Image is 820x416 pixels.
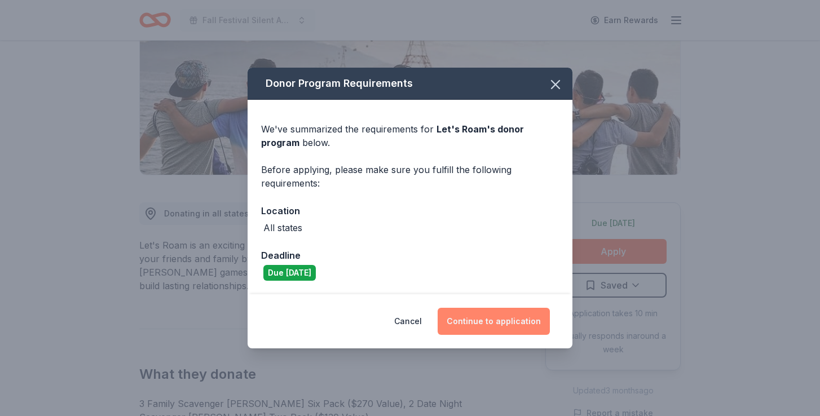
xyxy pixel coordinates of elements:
[438,308,550,335] button: Continue to application
[248,68,572,100] div: Donor Program Requirements
[261,248,559,263] div: Deadline
[263,265,316,281] div: Due [DATE]
[261,163,559,190] div: Before applying, please make sure you fulfill the following requirements:
[263,221,302,234] div: All states
[261,122,559,149] div: We've summarized the requirements for below.
[394,308,422,335] button: Cancel
[261,203,559,218] div: Location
